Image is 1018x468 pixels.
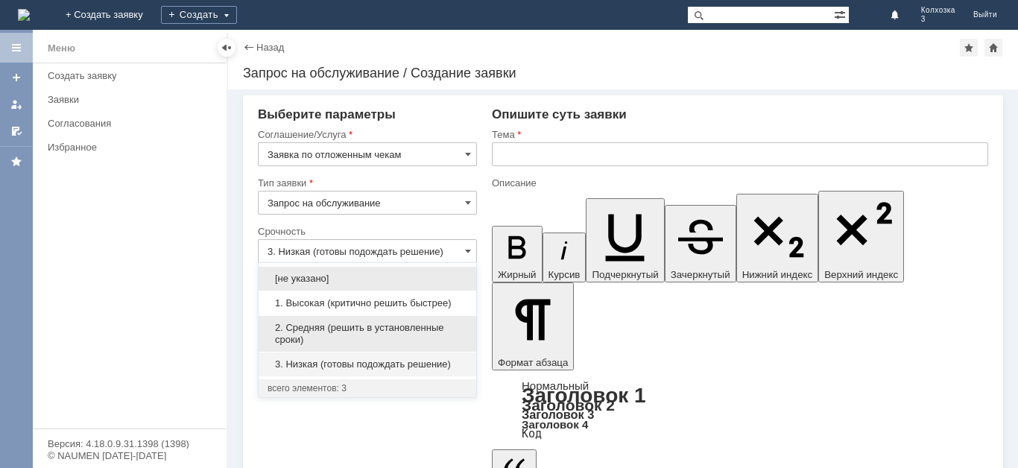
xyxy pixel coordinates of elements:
[492,226,543,282] button: Жирный
[921,15,955,24] span: 3
[921,6,955,15] span: Колхозка
[258,130,474,139] div: Соглашение/Услуга
[492,107,627,121] span: Опишите суть заявки
[586,198,664,282] button: Подчеркнутый
[522,418,588,431] a: Заголовок 4
[498,357,568,368] span: Формат абзаца
[258,227,474,236] div: Срочность
[492,282,574,370] button: Формат абзаца
[834,7,849,21] span: Расширенный поиск
[984,39,1002,57] div: Сделать домашней страницей
[258,178,474,188] div: Тип заявки
[665,205,736,282] button: Зачеркнутый
[243,66,1003,80] div: Запрос на обслуживание / Создание заявки
[522,379,589,392] a: Нормальный
[268,273,467,285] span: [не указано]
[18,9,30,21] a: Перейти на домашнюю страницу
[522,384,646,407] a: Заголовок 1
[742,269,813,280] span: Нижний индекс
[48,39,75,57] div: Меню
[161,6,237,24] div: Создать
[4,66,28,89] a: Создать заявку
[824,269,898,280] span: Верхний индекс
[48,142,201,153] div: Избранное
[548,269,581,280] span: Курсив
[256,42,284,53] a: Назад
[4,119,28,143] a: Мои согласования
[48,118,218,129] div: Согласования
[492,130,985,139] div: Тема
[543,233,587,282] button: Курсив
[4,92,28,116] a: Мои заявки
[268,358,467,370] span: 3. Низкая (готовы подождать решение)
[960,39,978,57] div: Добавить в избранное
[42,112,224,135] a: Согласования
[522,427,542,440] a: Код
[268,382,467,394] div: всего элементов: 3
[522,408,594,421] a: Заголовок 3
[492,178,985,188] div: Описание
[42,64,224,87] a: Создать заявку
[492,381,988,439] div: Формат абзаца
[258,107,396,121] span: Выберите параметры
[48,451,212,461] div: © NAUMEN [DATE]-[DATE]
[671,269,730,280] span: Зачеркнутый
[42,88,224,111] a: Заявки
[268,322,467,346] span: 2. Средняя (решить в установленные сроки)
[592,269,658,280] span: Подчеркнутый
[818,191,904,282] button: Верхний индекс
[736,194,819,282] button: Нижний индекс
[48,70,218,81] div: Создать заявку
[268,297,467,309] span: 1. Высокая (критично решить быстрее)
[218,39,235,57] div: Скрыть меню
[18,9,30,21] img: logo
[498,269,537,280] span: Жирный
[522,396,615,414] a: Заголовок 2
[48,94,218,105] div: Заявки
[48,439,212,449] div: Версия: 4.18.0.9.31.1398 (1398)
